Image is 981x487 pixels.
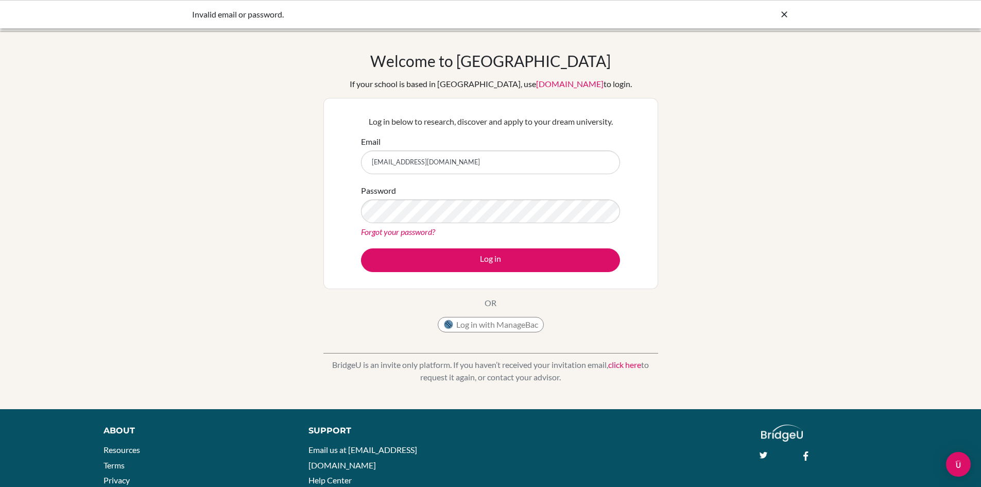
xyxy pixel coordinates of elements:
[104,445,140,455] a: Resources
[308,475,352,485] a: Help Center
[350,78,632,90] div: If your school is based in [GEOGRAPHIC_DATA], use to login.
[361,136,381,148] label: Email
[361,227,435,237] a: Forgot your password?
[104,425,285,437] div: About
[104,475,130,485] a: Privacy
[323,359,658,383] p: BridgeU is an invite only platform. If you haven’t received your invitation email, to request it ...
[192,8,635,21] div: Invalid email or password.
[308,445,417,470] a: Email us at [EMAIL_ADDRESS][DOMAIN_NAME]
[608,360,641,370] a: click here
[485,297,496,309] p: OR
[361,248,620,272] button: Log in
[104,460,125,470] a: Terms
[370,52,611,70] h1: Welcome to [GEOGRAPHIC_DATA]
[946,452,971,477] div: Open Intercom Messenger
[308,425,478,437] div: Support
[438,317,544,332] button: Log in with ManageBac
[761,425,803,442] img: logo_white@2x-f4f0deed5e89b7ecb1c2cc34c3e3d731f90f0f143d5ea2071677605dd97b5244.png
[361,184,396,197] label: Password
[361,115,620,128] p: Log in below to research, discover and apply to your dream university.
[536,79,604,89] a: [DOMAIN_NAME]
